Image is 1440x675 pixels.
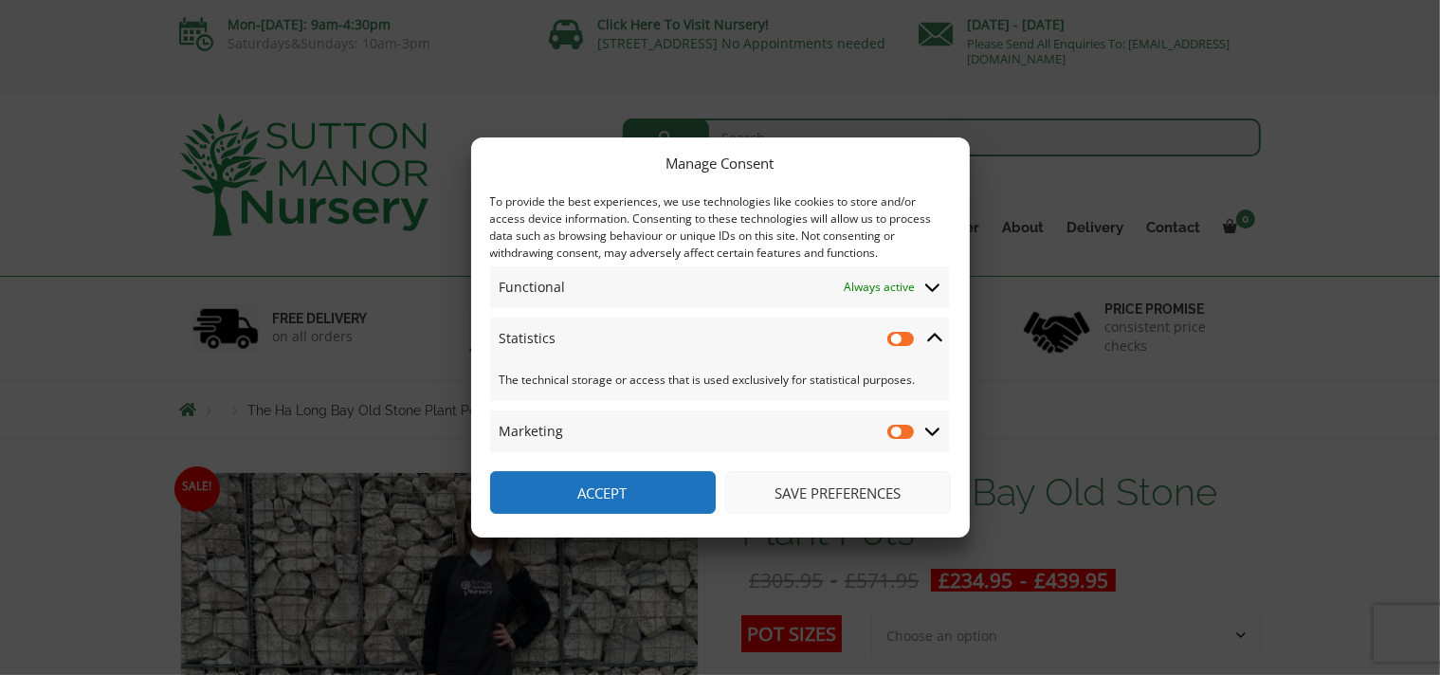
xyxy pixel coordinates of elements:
summary: Functional Always active [490,266,949,308]
div: To provide the best experiences, we use technologies like cookies to store and/or access device i... [490,193,949,262]
div: Manage Consent [666,152,775,174]
summary: Statistics [490,318,949,359]
span: The technical storage or access that is used exclusively for statistical purposes. [500,369,939,392]
button: Save preferences [725,471,951,514]
span: Statistics [500,327,556,350]
span: Marketing [500,420,564,443]
summary: Marketing [490,410,949,452]
span: Functional [500,276,566,299]
button: Accept [490,471,716,514]
span: Always active [845,276,916,299]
